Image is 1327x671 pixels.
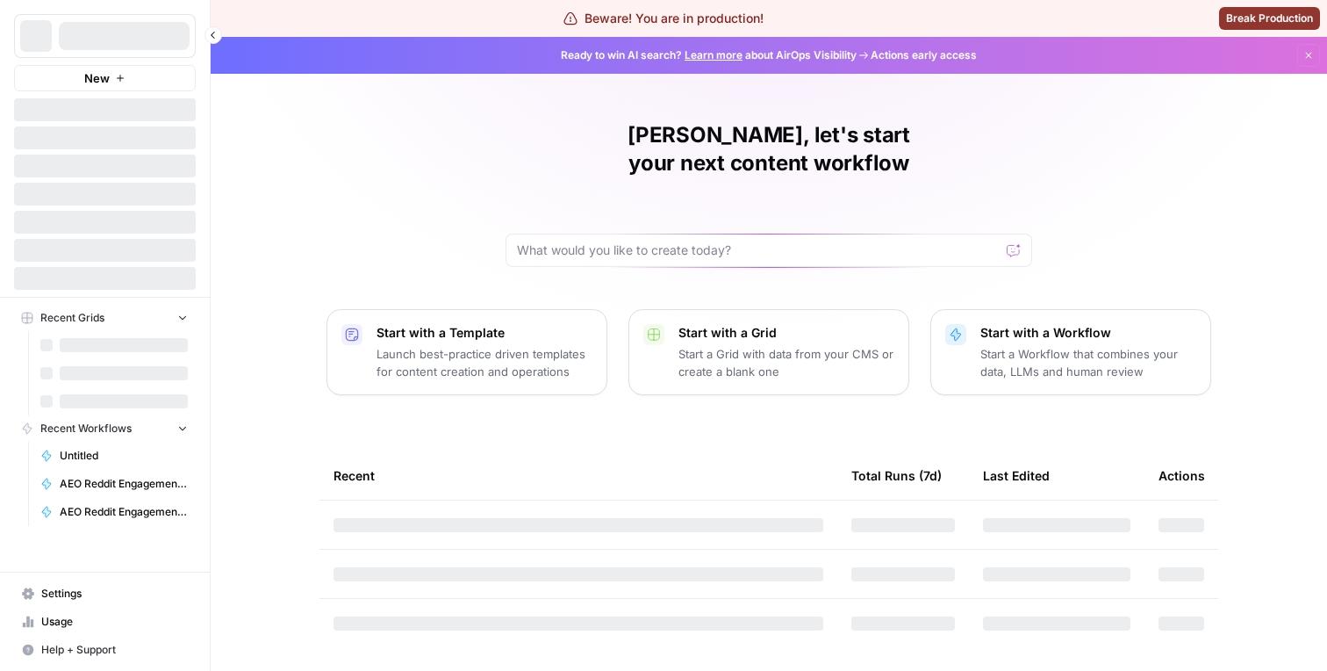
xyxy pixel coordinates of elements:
[14,305,196,331] button: Recent Grids
[40,310,104,326] span: Recent Grids
[377,324,592,342] p: Start with a Template
[326,309,607,395] button: Start with a TemplateLaunch best-practice driven templates for content creation and operations
[871,47,977,63] span: Actions early access
[41,614,188,630] span: Usage
[32,498,196,526] a: AEO Reddit Engagement - Fork
[561,47,857,63] span: Ready to win AI search? about AirOps Visibility
[334,451,823,500] div: Recent
[32,442,196,470] a: Untitled
[1158,451,1205,500] div: Actions
[14,580,196,608] a: Settings
[506,121,1032,177] h1: [PERSON_NAME], let's start your next content workflow
[851,451,942,500] div: Total Runs (7d)
[40,421,132,437] span: Recent Workflows
[14,415,196,442] button: Recent Workflows
[517,242,1000,259] input: What would you like to create today?
[678,324,894,342] p: Start with a Grid
[41,642,188,658] span: Help + Support
[60,476,188,492] span: AEO Reddit Engagement - Fork
[563,10,764,27] div: Beware! You are in production!
[980,324,1196,342] p: Start with a Workflow
[14,636,196,664] button: Help + Support
[628,309,909,395] button: Start with a GridStart a Grid with data from your CMS or create a blank one
[60,504,188,520] span: AEO Reddit Engagement - Fork
[32,470,196,498] a: AEO Reddit Engagement - Fork
[983,451,1050,500] div: Last Edited
[14,608,196,636] a: Usage
[1226,11,1313,26] span: Break Production
[84,69,110,87] span: New
[980,345,1196,380] p: Start a Workflow that combines your data, LLMs and human review
[1219,7,1320,30] button: Break Production
[685,48,742,61] a: Learn more
[930,309,1211,395] button: Start with a WorkflowStart a Workflow that combines your data, LLMs and human review
[14,65,196,91] button: New
[377,345,592,380] p: Launch best-practice driven templates for content creation and operations
[60,448,188,464] span: Untitled
[41,586,188,602] span: Settings
[678,345,894,380] p: Start a Grid with data from your CMS or create a blank one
